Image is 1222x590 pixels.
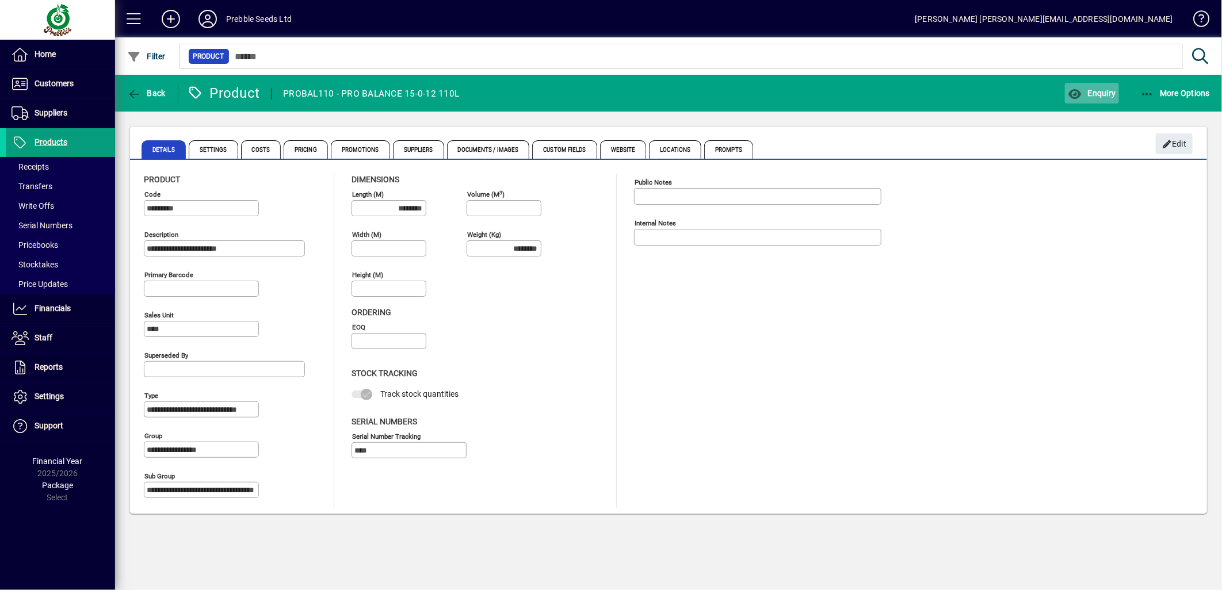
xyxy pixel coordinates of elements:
span: Documents / Images [447,140,530,159]
mat-label: Sales unit [144,311,174,319]
span: Serial Numbers [352,417,417,426]
span: Transfers [12,182,52,191]
span: Home [35,49,56,59]
span: Financials [35,304,71,313]
a: Transfers [6,177,115,196]
button: Profile [189,9,226,29]
a: Home [6,40,115,69]
span: Price Updates [12,279,68,289]
span: Customers [35,79,74,88]
a: Knowledge Base [1185,2,1208,40]
span: Staff [35,333,52,342]
button: Enquiry [1065,83,1118,104]
span: Edit [1162,135,1187,154]
mat-label: Serial Number tracking [352,432,421,440]
span: Support [35,421,63,430]
span: Costs [241,140,281,159]
div: Product [187,84,260,102]
button: Add [152,9,189,29]
mat-label: Description [144,231,178,239]
a: Customers [6,70,115,98]
span: Locations [649,140,701,159]
span: Prompts [704,140,753,159]
button: Back [124,83,169,104]
span: Ordering [352,308,391,317]
span: Product [144,175,180,184]
a: Settings [6,382,115,411]
span: Receipts [12,162,49,171]
span: Enquiry [1068,89,1116,98]
mat-label: Height (m) [352,271,383,279]
span: Suppliers [393,140,444,159]
mat-label: Code [144,190,161,198]
mat-label: Superseded by [144,351,188,359]
span: More Options [1140,89,1210,98]
a: Serial Numbers [6,216,115,235]
span: Pricing [284,140,328,159]
mat-label: Volume (m ) [467,190,505,198]
mat-label: Width (m) [352,231,381,239]
span: Settings [189,140,238,159]
div: Prebble Seeds Ltd [226,10,292,28]
a: Staff [6,324,115,353]
button: More Options [1137,83,1213,104]
sup: 3 [499,189,502,195]
a: Receipts [6,157,115,177]
a: Support [6,412,115,440]
button: Filter [124,46,169,67]
a: Suppliers [6,99,115,128]
mat-label: Group [144,432,162,440]
app-page-header-button: Back [115,83,178,104]
mat-label: Type [144,392,158,400]
a: Stocktakes [6,255,115,274]
mat-label: Public Notes [635,178,672,186]
span: Reports [35,362,63,371]
span: Product [193,51,224,62]
span: Pricebooks [12,240,58,250]
span: Track stock quantities [380,389,459,399]
span: Suppliers [35,108,67,117]
span: Website [600,140,647,159]
span: Stocktakes [12,260,58,269]
a: Write Offs [6,196,115,216]
span: Stock Tracking [352,369,418,378]
button: Edit [1156,133,1193,154]
a: Pricebooks [6,235,115,255]
mat-label: Sub group [144,472,175,480]
span: Custom Fields [532,140,597,159]
a: Price Updates [6,274,115,294]
mat-label: Length (m) [352,190,384,198]
span: Promotions [331,140,390,159]
mat-label: EOQ [352,323,365,331]
span: Filter [127,52,166,61]
span: Products [35,137,67,147]
mat-label: Primary barcode [144,271,193,279]
a: Reports [6,353,115,382]
span: Details [142,140,186,159]
span: Serial Numbers [12,221,72,230]
mat-label: Internal Notes [635,219,676,227]
div: [PERSON_NAME] [PERSON_NAME][EMAIL_ADDRESS][DOMAIN_NAME] [915,10,1173,28]
span: Financial Year [33,457,83,466]
span: Write Offs [12,201,54,210]
span: Settings [35,392,64,401]
span: Package [42,481,73,490]
span: Dimensions [352,175,399,184]
a: Financials [6,294,115,323]
div: PROBAL110 - PRO BALANCE 15-0-12 110L [283,85,459,103]
mat-label: Weight (Kg) [467,231,501,239]
span: Back [127,89,166,98]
